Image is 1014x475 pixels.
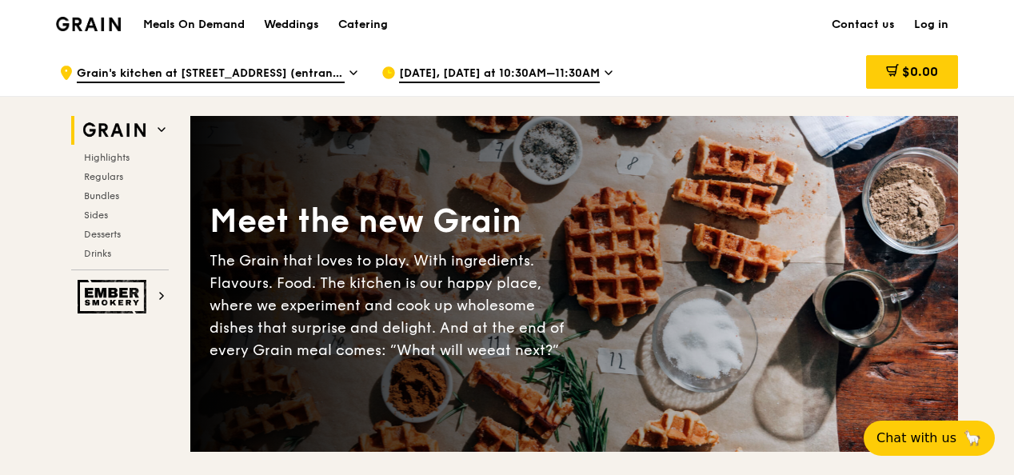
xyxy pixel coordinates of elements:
[963,429,982,448] span: 🦙
[876,429,956,448] span: Chat with us
[210,200,574,243] div: Meet the new Grain
[864,421,995,456] button: Chat with us🦙
[143,17,245,33] h1: Meals On Demand
[84,171,123,182] span: Regulars
[84,152,130,163] span: Highlights
[904,1,958,49] a: Log in
[84,248,111,259] span: Drinks
[338,1,388,49] div: Catering
[210,249,574,361] div: The Grain that loves to play. With ingredients. Flavours. Food. The kitchen is our happy place, w...
[254,1,329,49] a: Weddings
[399,66,600,83] span: [DATE], [DATE] at 10:30AM–11:30AM
[84,229,121,240] span: Desserts
[84,190,119,202] span: Bundles
[77,66,345,83] span: Grain's kitchen at [STREET_ADDRESS] (entrance along [PERSON_NAME][GEOGRAPHIC_DATA])
[84,210,108,221] span: Sides
[56,17,121,31] img: Grain
[78,116,151,145] img: Grain web logo
[902,64,938,79] span: $0.00
[487,341,559,359] span: eat next?”
[264,1,319,49] div: Weddings
[78,280,151,313] img: Ember Smokery web logo
[822,1,904,49] a: Contact us
[329,1,397,49] a: Catering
